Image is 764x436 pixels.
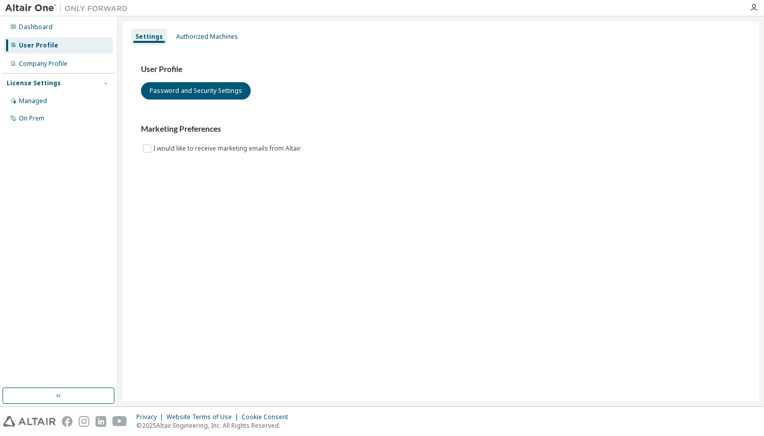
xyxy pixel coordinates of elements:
[19,60,67,68] div: Company Profile
[166,413,242,421] div: Website Terms of Use
[153,142,303,155] label: I would like to receive marketing emails from Altair
[96,416,106,427] img: linkedin.svg
[141,82,251,100] button: Password and Security Settings
[19,41,58,50] div: User Profile
[19,97,47,105] div: Managed
[242,413,294,421] div: Cookie Consent
[79,416,89,427] img: instagram.svg
[5,3,133,13] img: Altair One
[135,33,163,41] div: Settings
[19,23,53,31] div: Dashboard
[112,416,127,427] img: youtube.svg
[7,79,61,87] div: License Settings
[3,416,56,427] img: altair_logo.svg
[141,64,741,75] h3: User Profile
[62,416,73,427] img: facebook.svg
[136,413,166,421] div: Privacy
[19,114,44,123] div: On Prem
[176,33,238,41] div: Authorized Machines
[141,124,741,134] h3: Marketing Preferences
[136,421,294,430] p: © 2025 Altair Engineering, Inc. All Rights Reserved.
